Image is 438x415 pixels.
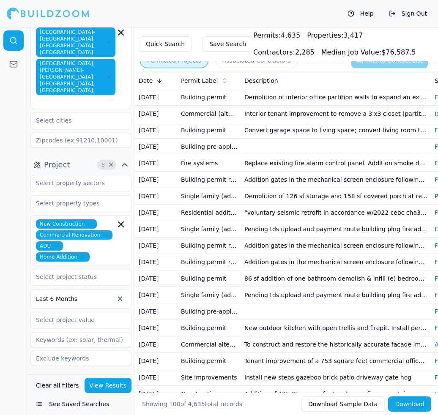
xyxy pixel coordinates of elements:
td: Single family (addition) - add/alter [178,188,241,205]
td: Install new steps gazeboo brick patio driveway gate hog [241,369,431,386]
td: Building permit [178,353,241,369]
span: Description [244,76,278,85]
td: [DATE] [135,188,178,205]
td: To construct and restore the historically accurate facade improvements on an existing historic co... [241,336,431,353]
span: New Construction [36,219,97,229]
td: [DATE] [135,89,178,106]
input: Select property sectors [31,175,120,191]
td: “voluntary seismic retrofit in accordance w/2022 cebc cha3” ([PERSON_NAME] please addition quoted... [241,205,431,221]
button: Project5Clear Project filters [30,158,131,172]
span: Clear Project filters [108,163,114,167]
span: Project [44,159,70,171]
td: [DATE] [135,320,178,336]
input: Zipcodes (ex:91210,10001) [30,133,131,148]
input: Select project status [31,269,120,284]
td: [DATE] [135,155,178,172]
input: Keywords (ex: solar, thermal) [30,332,131,347]
td: Building pre-application [178,303,241,320]
button: Save Search [202,36,253,52]
td: Building permit [178,122,241,139]
button: Download [388,396,431,412]
span: Commercial Renovation [36,230,112,240]
td: [DATE] [135,172,178,188]
div: $ 76,587.5 [321,47,416,57]
td: Addition gates in the mechanical screen enclosure following direction from the inspector [241,238,431,254]
button: See Saved Searches [30,396,131,412]
td: Convert garage space to living space; convert living room to primary bedroom walk-in closet bathr... [241,122,431,139]
span: Properties: [307,31,343,39]
input: Select cities [31,113,120,128]
td: Building pre-application [178,139,241,155]
td: Building permit revision [178,254,241,270]
td: [DATE] [135,287,178,303]
span: Date [139,76,153,85]
td: Commercial (alter) - tenant improvement (office) [178,106,241,122]
td: [DATE] [135,238,178,254]
td: Residential addition alteration to existing residence [178,205,241,221]
button: Help [343,7,378,20]
input: Select property types [31,196,120,211]
td: Site improvements [178,369,241,386]
td: Pending tds upload and payment route building plng fire addition of 12 x 14 deck to rear of resid... [241,221,431,238]
span: 4,635 [188,401,205,407]
button: Sign Out [385,7,431,20]
span: [GEOGRAPHIC_DATA]-[GEOGRAPHIC_DATA]-[GEOGRAPHIC_DATA], [GEOGRAPHIC_DATA] [36,27,115,57]
td: Building permit revision [178,172,241,188]
td: Replace existing fire alarm control panel. Addition smoke detector above panel. Addition manual p... [241,155,431,172]
span: Permit Label [181,76,218,85]
td: Demolition of 126 sf storage and 158 sf covered porch at rear of house. Addition of 317 sf and in... [241,188,431,205]
td: Single family (addition) - addition [178,221,241,238]
span: [GEOGRAPHIC_DATA][PERSON_NAME]-[GEOGRAPHIC_DATA]-[GEOGRAPHIC_DATA], [GEOGRAPHIC_DATA] [36,59,115,95]
div: Showing of total records [142,400,242,408]
td: [DATE] [135,106,178,122]
td: 86 sf addition of one bathroom demolish & infill (e) bedroom window install (n) bathroom door a p... [241,270,431,287]
td: [DATE] [135,254,178,270]
td: Demolition of interior office partition walls to expand an existing open office area installation... [241,89,431,106]
td: New outdoor kitchen with open trellis and firepit. Install pervious artificial turf and stone deck [241,320,431,336]
span: ADU [36,241,63,251]
td: Construction permit [178,386,241,402]
td: Commercial alteration [178,336,241,353]
span: Home Addition [36,252,90,262]
button: Clear all filters [34,378,81,393]
td: Fire systems [178,155,241,172]
td: Interior tenant improvement to remove a 3'x3 closet (partition walls) in existing dance studio. (... [241,106,431,122]
td: [DATE] [135,139,178,155]
td: [DATE] [135,336,178,353]
td: [DATE] [135,303,178,320]
span: 100 [169,401,181,407]
div: 3,417 [307,30,363,41]
td: Building permit revision [178,238,241,254]
div: 2,285 [253,47,315,57]
td: [DATE] [135,270,178,287]
td: Addition gates in the mechanical screen enclosure following direction from the inspector [241,254,431,270]
td: [DATE] [135,205,178,221]
td: Addition of 495.25 square feet and re-roofing new stair construction and installation of new wind... [241,386,431,402]
td: Tenant improvement of a 753 square feet commercial office of suite b1 [241,353,431,369]
button: Quick Search [139,36,192,52]
button: View Results [85,378,132,393]
span: Median Job Value: [321,48,381,56]
td: [DATE] [135,353,178,369]
button: Download Sample Data [301,396,385,412]
td: Building permit [178,320,241,336]
input: Select project value [31,312,120,328]
span: 5 [99,161,107,169]
td: [DATE] [135,122,178,139]
td: Addition gates in the mechanical screen enclosure following direction from the inspector [241,172,431,188]
td: Single family (addition) - addition [178,287,241,303]
td: [DATE] [135,369,178,386]
td: [DATE] [135,386,178,402]
td: Building permit [178,270,241,287]
td: Pending tds upload and payment route building plng fire addition of 12 x 14 deck to rear of resid... [241,287,431,303]
td: Building permit [178,89,241,106]
td: [DATE] [135,221,178,238]
input: Exclude keywords [30,351,131,366]
span: Contractors: [253,48,295,56]
div: 4,635 [253,30,300,41]
span: Permits: [253,31,281,39]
